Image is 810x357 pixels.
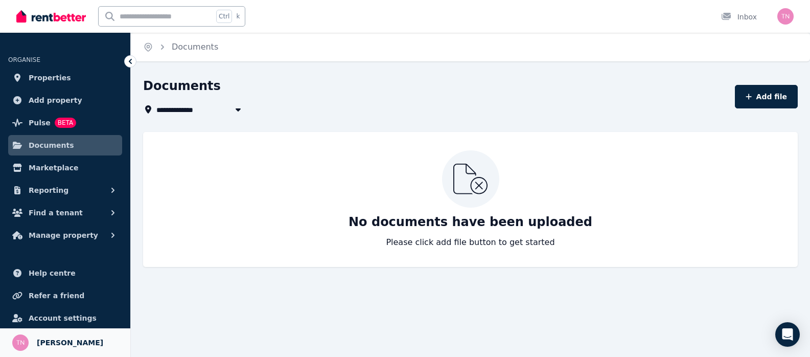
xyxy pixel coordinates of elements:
a: Help centre [8,263,122,283]
a: PulseBETA [8,113,122,133]
button: Add file [735,85,798,108]
a: Account settings [8,308,122,328]
img: Tam Naidoo [777,8,794,25]
h1: Documents [143,78,221,94]
button: Manage property [8,225,122,246]
span: Manage property [29,229,98,241]
img: Tam Naidoo [12,334,29,351]
span: [PERSON_NAME] [37,337,103,349]
a: Refer a friend [8,285,122,306]
button: Reporting [8,180,122,200]
nav: Breadcrumb [131,33,230,61]
span: Ctrl [216,10,232,23]
span: BETA [55,118,76,128]
span: Account settings [29,312,97,324]
span: Pulse [29,117,51,129]
p: No documents have been uploaded [349,214,592,230]
a: Documents [8,135,122,155]
span: Properties [29,72,71,84]
button: Find a tenant [8,203,122,223]
span: k [236,12,240,20]
a: Documents [172,42,218,52]
a: Add property [8,90,122,110]
span: Refer a friend [29,289,84,302]
span: Find a tenant [29,207,83,219]
span: Add property [29,94,82,106]
span: Help centre [29,267,76,279]
span: Documents [29,139,74,151]
p: Please click add file button to get started [386,236,554,249]
a: Properties [8,68,122,88]
div: Open Intercom Messenger [775,322,800,347]
img: RentBetter [16,9,86,24]
span: Reporting [29,184,68,196]
span: Marketplace [29,162,78,174]
span: ORGANISE [8,56,40,63]
a: Marketplace [8,158,122,178]
div: Inbox [721,12,757,22]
